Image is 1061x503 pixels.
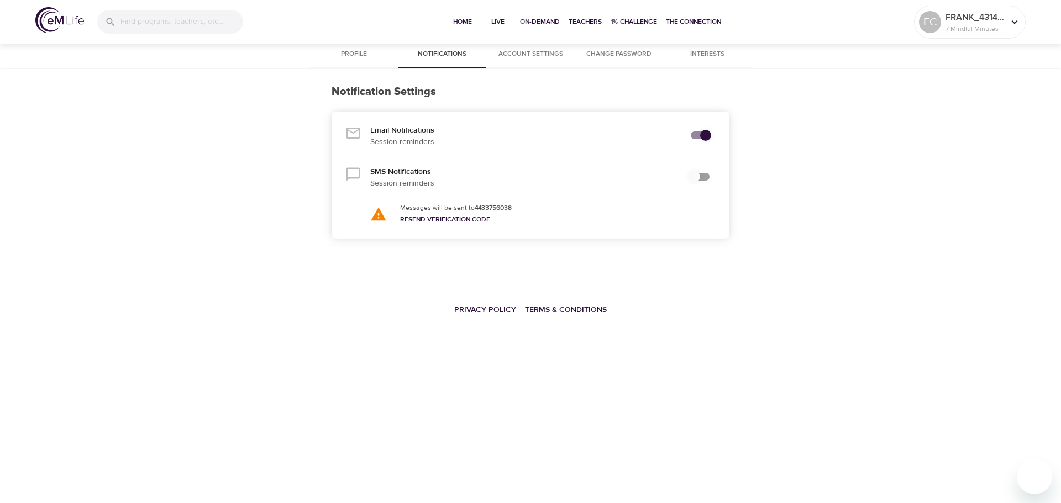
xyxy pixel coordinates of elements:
p: Email Notifications [370,125,675,136]
span: Home [449,16,476,28]
span: Interests [670,49,745,60]
span: On-Demand [520,16,560,28]
h3: Notification Settings [332,86,729,98]
p: Session reminders [370,178,675,189]
p: Session reminders [370,136,675,148]
p: Messages will be sent to [400,203,512,213]
span: Live [485,16,511,28]
span: Change Password [581,49,656,60]
p: SMS Notifications [370,166,675,178]
div: FC [919,11,941,33]
a: Terms & Conditions [525,305,607,315]
a: Privacy Policy [454,305,516,315]
span: Teachers [569,16,602,28]
span: Profile [316,49,391,60]
span: 1% Challenge [611,16,657,28]
nav: breadcrumb [229,297,832,321]
iframe: Button to launch messaging window [1017,459,1052,494]
p: FRANK_4314fb [946,10,1004,24]
span: The Connection [666,16,721,28]
span: Account Settings [493,49,568,60]
strong: 4433756038 [475,203,512,212]
p: 7 Mindful Minutes [946,24,1004,34]
img: logo [35,7,84,33]
a: Resend Verification Code [400,215,490,224]
span: Notifications [405,49,480,60]
input: Find programs, teachers, etc... [120,10,243,34]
